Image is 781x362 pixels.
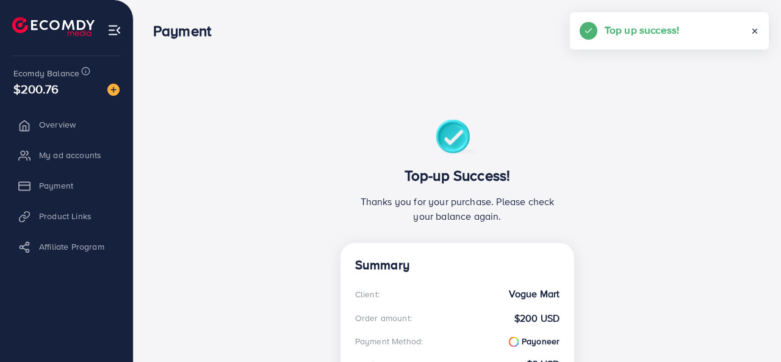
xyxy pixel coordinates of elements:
h4: Summary [355,258,560,273]
div: Payment Method: [355,335,423,347]
img: payoneer [509,337,519,347]
img: menu [107,23,121,37]
span: $200.76 [13,80,59,98]
p: Thanks you for your purchase. Please check your balance again. [355,194,560,223]
h3: Top-up Success! [355,167,560,184]
strong: Vogue Mart [509,287,560,301]
h3: Payment [153,22,221,40]
span: Ecomdy Balance [13,67,79,79]
img: logo [12,17,95,36]
h5: Top up success! [605,22,679,38]
strong: Payoneer [509,335,560,347]
img: image [107,84,120,96]
div: Order amount: [355,312,412,324]
div: Client: [355,288,380,300]
strong: $200 USD [514,311,560,325]
img: success [436,120,479,157]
